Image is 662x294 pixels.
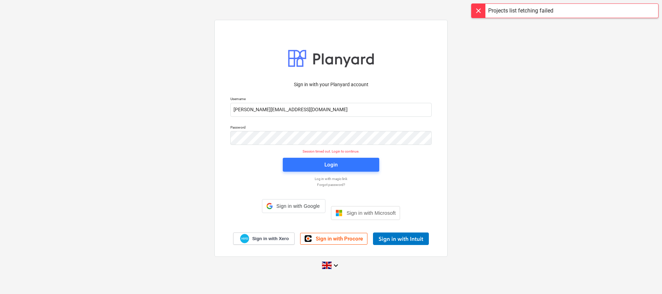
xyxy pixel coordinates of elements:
i: keyboard_arrow_down [332,261,340,270]
a: Log in with magic link [227,177,435,181]
a: Forgot password? [227,182,435,187]
p: Sign in with your Planyard account [230,81,432,88]
span: Sign in with Xero [252,236,289,242]
span: Sign in with Procore [316,236,363,242]
div: Projects list fetching failed [488,7,553,15]
input: Username [230,103,432,117]
iframe: Sign in with Google Button [258,212,329,228]
div: Sign in with Google [262,199,325,213]
a: Sign in with Procore [300,233,367,245]
p: Password [230,125,432,131]
p: Username [230,97,432,103]
img: Xero logo [240,234,249,243]
span: Sign in with Google [275,203,321,209]
div: Login [324,160,338,169]
button: Login [283,158,379,172]
a: Sign in with Xero [233,232,295,245]
p: Session timed out. Login to continue. [226,149,436,154]
img: Microsoft logo [336,210,342,217]
span: Sign in with Microsoft [347,210,396,216]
